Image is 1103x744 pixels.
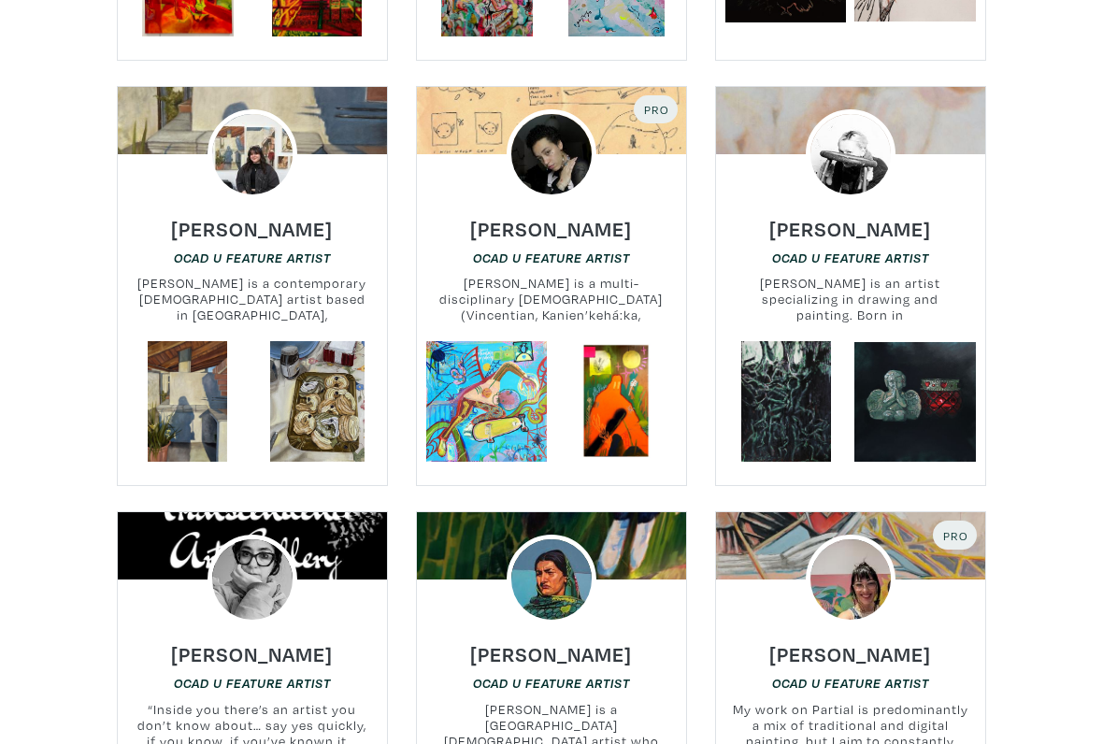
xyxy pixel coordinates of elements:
[772,249,929,266] a: OCAD U Feature Artist
[769,637,931,659] a: [PERSON_NAME]
[171,211,333,233] a: [PERSON_NAME]
[769,211,931,233] a: [PERSON_NAME]
[208,535,297,624] img: phpThumb.php
[118,275,387,324] small: [PERSON_NAME] is a contemporary [DEMOGRAPHIC_DATA] artist based in [GEOGRAPHIC_DATA], [GEOGRAPHIC...
[470,637,632,659] a: [PERSON_NAME]
[470,216,632,241] h6: [PERSON_NAME]
[473,674,630,692] a: OCAD U Feature Artist
[941,528,968,543] span: Pro
[806,109,895,199] img: phpThumb.php
[507,535,596,624] img: phpThumb.php
[174,249,331,266] a: OCAD U Feature Artist
[473,249,630,266] a: OCAD U Feature Artist
[642,102,669,117] span: Pro
[208,109,297,199] img: phpThumb.php
[171,641,333,666] h6: [PERSON_NAME]
[171,216,333,241] h6: [PERSON_NAME]
[507,109,596,199] img: phpThumb.php
[473,676,630,691] em: OCAD U Feature Artist
[772,676,929,691] em: OCAD U Feature Artist
[174,250,331,265] em: OCAD U Feature Artist
[772,674,929,692] a: OCAD U Feature Artist
[716,275,985,324] small: [PERSON_NAME] is an artist specializing in drawing and painting. Born in [GEOGRAPHIC_DATA], she m...
[772,250,929,265] em: OCAD U Feature Artist
[417,275,686,324] small: [PERSON_NAME] is a multi-disciplinary [DEMOGRAPHIC_DATA] (Vincentian, Kanien’kehá:ka, [DEMOGRAPHI...
[171,637,333,659] a: [PERSON_NAME]
[806,535,895,624] img: phpThumb.php
[470,211,632,233] a: [PERSON_NAME]
[769,216,931,241] h6: [PERSON_NAME]
[174,674,331,692] a: OCAD U Feature Artist
[470,641,632,666] h6: [PERSON_NAME]
[174,676,331,691] em: OCAD U Feature Artist
[473,250,630,265] em: OCAD U Feature Artist
[769,641,931,666] h6: [PERSON_NAME]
